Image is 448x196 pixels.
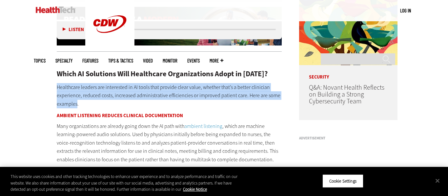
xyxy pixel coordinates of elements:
span: Topics [34,58,46,63]
p: Security [299,65,397,80]
h2: Which AI Solutions Will Healthcare Organizations Adopt in [DATE]? [57,70,282,78]
span: More [210,58,223,63]
a: CDW [85,43,134,50]
div: User menu [400,7,411,14]
a: MonITor [163,58,177,63]
a: Features [82,58,98,63]
span: Specialty [55,58,72,63]
a: Log in [400,8,411,13]
h3: Advertisement [299,136,397,140]
a: Tips & Tactics [108,58,133,63]
h3: Ambient Listening Reduces Clinical Documentation [57,113,282,118]
button: Cookie Settings [322,174,363,188]
img: Home [36,7,75,13]
button: Close [430,173,445,188]
p: Many organizations are already going down the AI path with , which are machine learning-powered a... [57,122,282,164]
p: Healthcare leaders are interested in AI tools that provide clear value, whether that’s a better c... [57,83,282,108]
a: Events [187,58,200,63]
a: Q&A: Novant Health Reflects on Building a Strong Cybersecurity Team [309,83,384,106]
a: ambient listening [184,123,222,130]
div: This website uses cookies and other tracking technologies to enhance user experience and to analy... [10,173,246,193]
a: More information about your privacy [183,187,207,192]
a: Video [143,58,153,63]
